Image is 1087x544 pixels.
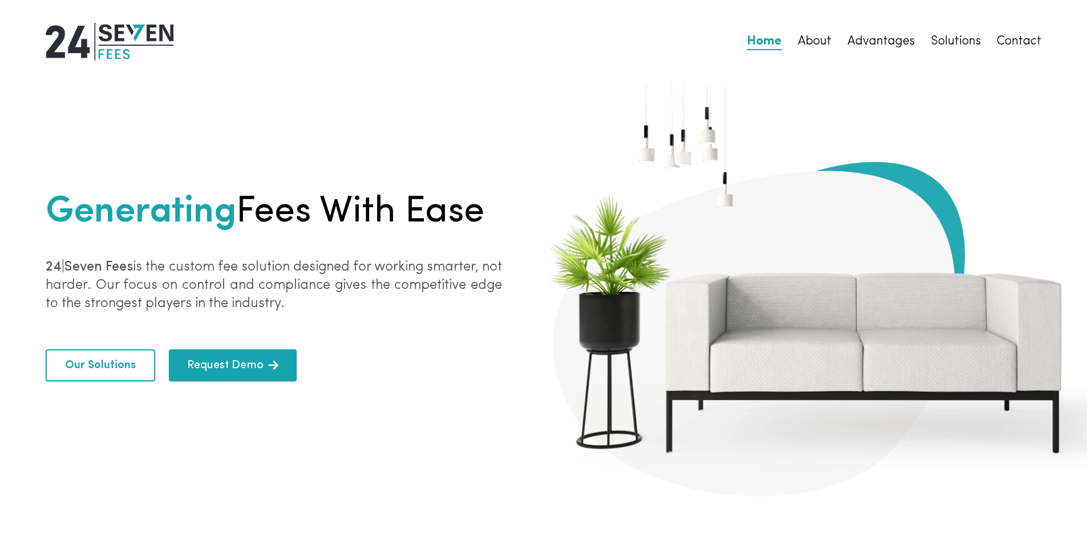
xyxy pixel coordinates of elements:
img: 24|Seven Fees Logo [46,23,173,61]
b: Generating [46,194,236,231]
a: Contact [997,34,1041,50]
button: Request Demo [169,349,297,381]
b: 24|Seven Fees [46,260,133,274]
a: Advantages [847,34,915,50]
p: is the custom fee solution designed for working smarter, not harder. Our focus on control and com... [46,258,502,313]
a: Home [747,34,782,50]
a: Solutions [931,34,981,50]
img: 24|Seven Fees banner desk [530,55,1087,512]
h1: Fees with ease [46,185,502,240]
button: Our Solutions [46,349,155,381]
a: About [798,34,831,50]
